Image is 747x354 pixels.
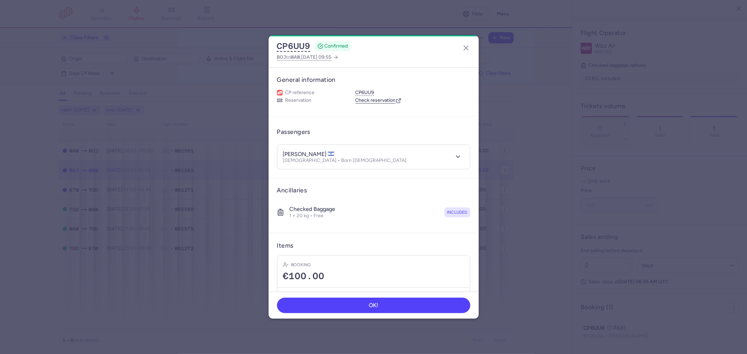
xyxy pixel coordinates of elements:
[290,206,336,213] h4: Checked baggage
[302,54,332,60] span: [DATE] 09:55
[290,213,336,219] p: 1 × 20 kg • Free
[447,209,468,216] span: included
[283,158,407,163] p: [DEMOGRAPHIC_DATA] • Born [DEMOGRAPHIC_DATA]
[355,97,401,104] a: Check reservation
[285,90,315,96] span: CP reference
[277,54,286,60] span: BOJ
[277,90,283,95] figure: 1L airline logo
[277,128,311,136] h3: Passengers
[277,186,470,194] h3: Ancillaries
[277,53,332,62] span: to ,
[277,76,470,84] h3: General information
[285,97,312,104] span: Reservation
[355,90,374,96] button: CP6UU9
[369,302,378,309] span: OK!
[325,43,348,50] span: CONFIRMED
[277,41,311,51] button: CP6UU9
[277,242,293,250] h3: Items
[283,271,325,282] span: €100.00
[277,298,470,313] button: OK!
[277,256,470,288] div: Booking€100.00
[291,54,300,60] span: WAW
[291,261,311,268] h4: Booking
[283,151,335,158] h4: [PERSON_NAME]
[277,53,339,62] a: BOJtoWAW,[DATE] 09:55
